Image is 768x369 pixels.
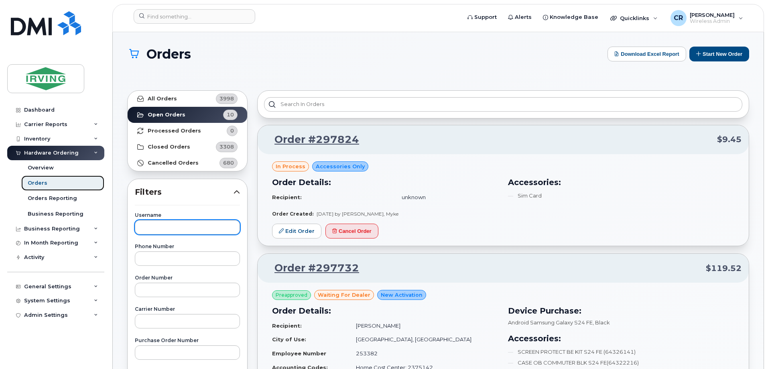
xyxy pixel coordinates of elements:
[227,111,234,118] span: 10
[128,155,247,171] a: Cancelled Orders680
[230,127,234,135] span: 0
[272,211,313,217] strong: Order Created:
[508,176,734,188] h3: Accessories:
[272,176,498,188] h3: Order Details:
[135,307,240,312] label: Carrier Number
[148,128,201,134] strong: Processed Orders
[508,319,593,326] span: Android Samsung Galaxy S24 FE
[349,347,498,361] td: 253382
[276,292,307,299] span: Preapproved
[219,143,234,151] span: 3308
[689,47,749,61] button: Start New Order
[272,350,326,357] strong: Employee Number
[325,224,378,239] button: Cancel Order
[349,319,498,333] td: [PERSON_NAME]
[265,261,359,275] a: Order #297732
[349,332,498,347] td: [GEOGRAPHIC_DATA], [GEOGRAPHIC_DATA]
[508,305,734,317] h3: Device Purchase:
[135,186,234,198] span: Filters
[135,213,240,218] label: Username
[128,123,247,139] a: Processed Orders0
[128,91,247,107] a: All Orders3998
[706,263,742,274] span: $119.52
[148,96,177,102] strong: All Orders
[593,319,610,326] span: , Black
[272,336,306,342] strong: City of Use:
[135,275,240,280] label: Order Number
[272,305,498,317] h3: Order Details:
[317,211,398,217] span: [DATE] by [PERSON_NAME], Myke
[394,190,498,204] td: unknown
[607,47,686,61] button: Download Excel Report
[272,224,321,239] a: Edit Order
[128,139,247,155] a: Closed Orders3308
[508,332,734,345] h3: Accessories:
[508,348,734,356] li: SCREEN PROTECT BE KIT S24 FE (64326141)
[223,159,234,167] span: 680
[717,134,742,145] span: $9.45
[381,291,423,299] span: New Activation
[148,112,185,118] strong: Open Orders
[148,144,190,150] strong: Closed Orders
[146,47,191,61] span: Orders
[264,97,742,112] input: Search in orders
[148,160,199,166] strong: Cancelled Orders
[508,359,734,367] li: CASE OB COMMUTER BLK S24 FE(64322216)
[272,194,302,200] strong: Recipient:
[265,133,359,147] a: Order #297824
[508,192,734,200] li: Sim Card
[318,291,370,299] span: waiting for dealer
[135,244,240,249] label: Phone Number
[276,163,305,170] span: in process
[128,107,247,123] a: Open Orders10
[219,95,234,102] span: 3998
[135,338,240,343] label: Purchase Order Number
[316,163,365,170] span: Accessories Only
[272,322,302,329] strong: Recipient:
